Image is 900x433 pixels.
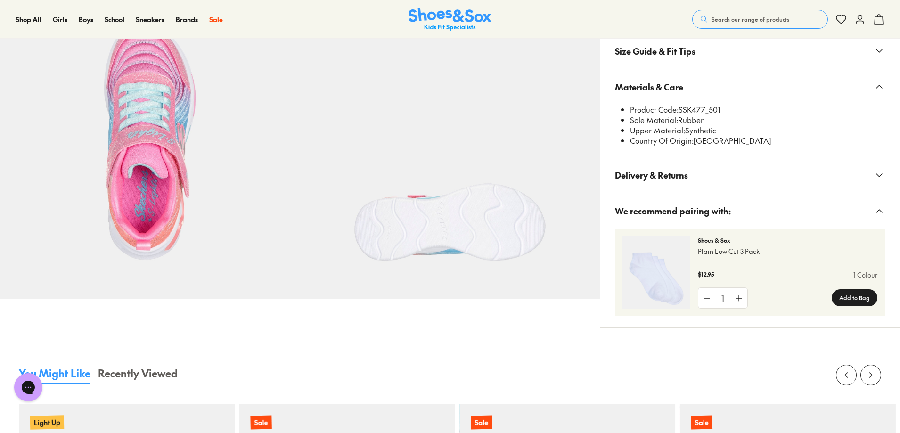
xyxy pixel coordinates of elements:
span: Product Code: [630,104,679,114]
img: 4-356389_1 [622,236,690,309]
a: Boys [79,15,93,25]
a: School [105,15,124,25]
iframe: Gorgias live chat messenger [9,370,47,405]
p: Sale [471,416,492,430]
span: Country Of Origin: [630,135,694,146]
p: Plain Low Cut 3 Pack [698,246,877,256]
span: We recommend pairing with: [615,197,731,225]
span: Size Guide & Fit Tips [615,37,695,65]
span: Delivery & Returns [615,161,688,189]
p: Sale [691,416,712,430]
li: SSK477_501 [630,105,885,115]
span: Materials & Care [615,73,683,101]
span: Upper Material: [630,125,685,135]
button: We recommend pairing with: [600,193,900,229]
a: Sale [209,15,223,25]
a: Shop All [16,15,41,25]
a: 1 Colour [853,270,877,280]
button: Search our range of products [692,10,828,29]
span: Search our range of products [712,15,789,24]
p: $12.95 [698,270,714,280]
span: Sole Material: [630,114,678,125]
button: Size Guide & Fit Tips [600,33,900,69]
button: You Might Like [19,366,90,384]
a: Brands [176,15,198,25]
p: Shoes & Sox [698,236,877,245]
button: Materials & Care [600,69,900,105]
div: 1 [715,288,730,308]
li: Rubber [630,115,885,125]
p: Sale [250,416,271,430]
button: Delivery & Returns [600,157,900,193]
img: SNS_Logo_Responsive.svg [409,8,491,31]
a: Sneakers [136,15,164,25]
button: Add to Bag [832,289,877,306]
a: Shoes & Sox [409,8,491,31]
p: Light Up [30,416,64,430]
li: Synthetic [630,125,885,136]
li: [GEOGRAPHIC_DATA] [630,136,885,146]
a: Girls [53,15,67,25]
button: Recently Viewed [98,366,178,384]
